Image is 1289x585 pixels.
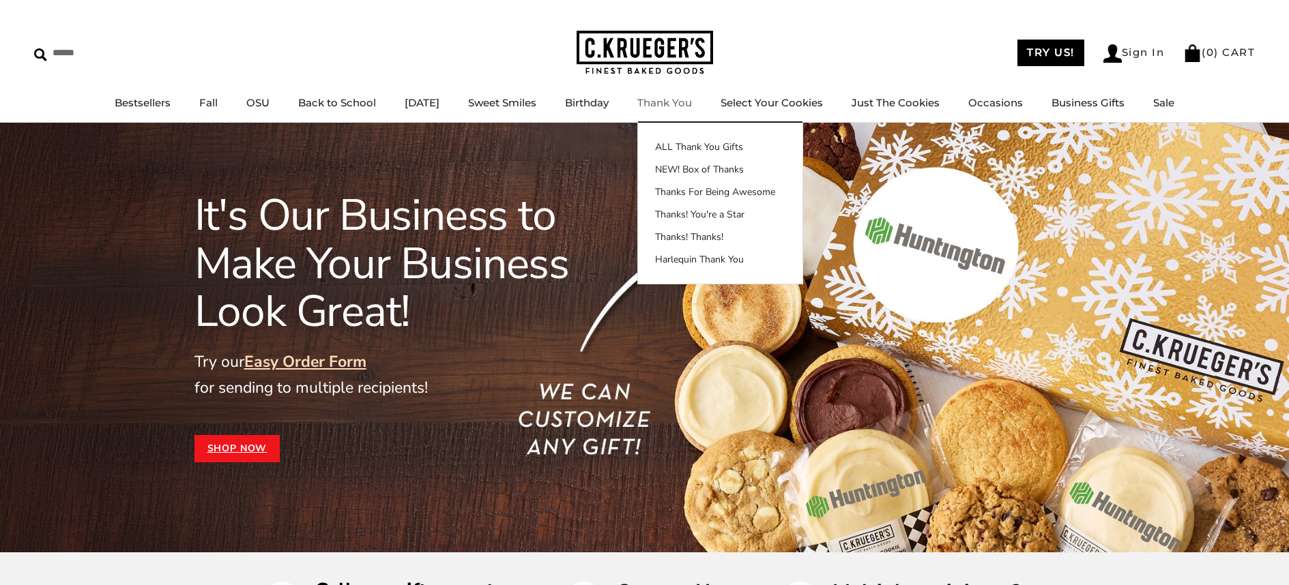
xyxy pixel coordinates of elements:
a: Harlequin Thank You [638,252,802,267]
input: Search [34,42,197,63]
img: Account [1103,44,1122,63]
a: Just The Cookies [852,96,940,109]
a: Birthday [565,96,609,109]
a: Shop Now [194,435,280,462]
a: Thank You [637,96,692,109]
img: Bag [1183,44,1202,62]
a: Select Your Cookies [721,96,823,109]
a: Business Gifts [1052,96,1125,109]
a: Thanks! Thanks! [638,230,802,244]
a: Sale [1153,96,1174,109]
img: C.KRUEGER'S [577,31,713,75]
a: (0) CART [1183,46,1255,59]
a: [DATE] [405,96,439,109]
a: Sign In [1103,44,1165,63]
a: Thanks For Being Awesome [638,185,802,199]
span: 0 [1206,46,1215,59]
a: OSU [246,96,270,109]
a: Bestsellers [115,96,171,109]
a: Back to School [298,96,376,109]
a: TRY US! [1017,40,1084,66]
img: Search [34,48,47,61]
a: Sweet Smiles [468,96,536,109]
a: NEW! Box of Thanks [638,162,802,177]
a: Occasions [968,96,1023,109]
a: Easy Order Form [244,351,366,372]
a: Fall [199,96,218,109]
a: Thanks! You're a Star [638,207,802,222]
a: ALL Thank You Gifts [638,140,802,154]
h1: It's Our Business to Make Your Business Look Great! [194,192,628,335]
p: Try our for sending to multiple recipients! [194,349,628,401]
